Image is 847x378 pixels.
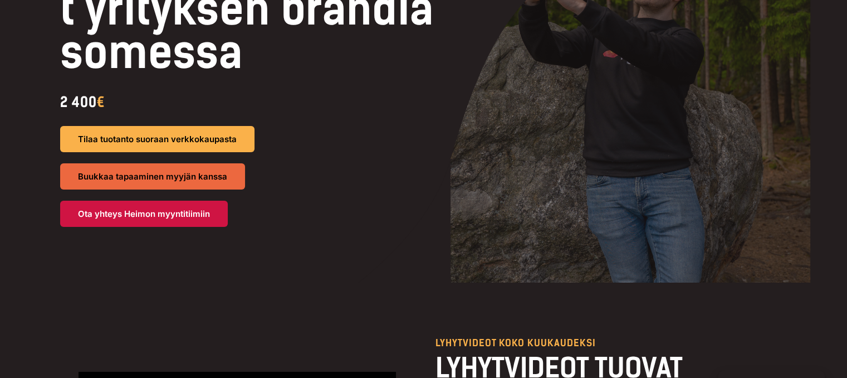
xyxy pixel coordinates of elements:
p: LYHYTVIDEOT KOKO KUUKAUDEKSI [435,338,785,348]
a: Buukkaa tapaaminen myyjän kanssa [60,163,245,190]
span: € [97,94,105,110]
span: Tilaa tuotanto suoraan verkkokaupasta [78,135,237,143]
a: Tilaa tuotanto suoraan verkkokaupasta [60,126,254,152]
span: Ota yhteys Heimon myyntitiimiin [78,210,210,218]
div: 2 400 [60,89,500,115]
a: Ota yhteys Heimon myyntitiimiin [60,201,228,227]
span: Buukkaa tapaaminen myyjän kanssa [78,172,227,181]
